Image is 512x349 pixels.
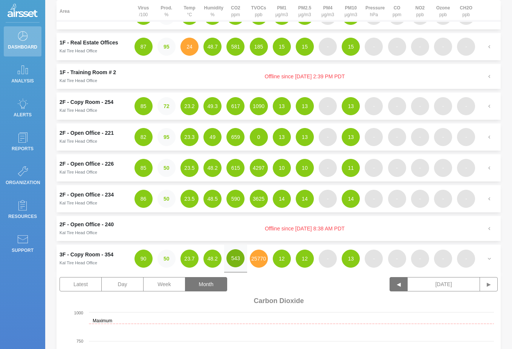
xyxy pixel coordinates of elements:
[180,128,199,146] button: 23.3
[296,128,314,146] button: 13
[4,162,41,192] a: Organization
[6,143,40,154] p: Reports
[434,128,452,146] button: -
[273,128,291,146] button: 13
[296,159,314,177] button: 10
[457,190,475,208] button: -
[457,38,475,56] button: -
[273,190,291,208] button: 14
[457,128,475,146] button: -
[60,49,97,53] small: Kal Tire Head Office
[203,38,222,56] button: 48.7
[319,190,337,208] button: -
[390,277,408,291] button: ◀
[93,318,112,323] text: Maximum
[60,9,70,14] strong: Area
[180,38,199,56] button: 24
[134,190,153,208] button: 86
[342,250,360,268] button: 13
[204,5,223,11] strong: Humidity
[226,97,245,115] button: 617
[388,159,406,177] button: -
[436,5,450,11] strong: Ozone
[480,277,498,291] button: ▶
[8,4,38,19] img: Logo
[365,5,385,11] strong: Pressure
[57,245,132,273] td: 3F - Copy Room - 354Kal Tire Head Office
[319,38,337,56] button: -
[226,128,245,146] button: 659
[394,5,400,11] strong: CO
[408,277,480,291] button: [DATE]
[180,159,199,177] button: 23.5
[6,177,40,188] p: Organization
[411,250,429,268] button: -
[250,159,268,177] button: 4297
[157,190,176,208] button: 50
[164,196,170,202] strong: 50
[183,5,195,11] strong: Temp
[296,97,314,115] button: 13
[231,5,240,11] strong: CO2
[74,311,83,315] text: 1000
[157,38,176,56] button: 95
[342,38,360,56] button: 15
[76,339,83,343] text: 750
[342,128,360,146] button: 13
[365,250,383,268] button: -
[4,94,41,124] a: Alerts
[434,38,452,56] button: -
[365,128,383,146] button: -
[434,250,452,268] button: -
[411,97,429,115] button: -
[251,5,266,11] strong: TVOCs
[180,97,199,115] button: 23.2
[60,261,97,265] small: Kal Tire Head Office
[226,38,245,56] button: 581
[134,159,153,177] button: 85
[434,159,452,177] button: -
[365,190,383,208] button: -
[6,211,40,222] p: Resources
[250,38,268,56] button: 185
[164,256,170,262] strong: 50
[342,190,360,208] button: 14
[143,277,185,291] button: Week
[319,159,337,177] button: -
[298,5,312,11] strong: PM2.5
[411,128,429,146] button: -
[132,216,478,241] td: Offline since [DATE] 8:38 AM PDT
[57,216,132,241] td: 2F - Open Office - 240Kal Tire Head Office
[60,201,97,205] small: Kal Tire Head Office
[6,109,40,120] p: Alerts
[388,190,406,208] button: -
[157,97,176,115] button: 72
[57,185,132,212] td: 2F - Open Office - 234Kal Tire Head Office
[457,97,475,115] button: -
[180,190,199,208] button: 23.5
[203,97,222,115] button: 49.3
[164,134,170,140] strong: 95
[273,250,291,268] button: 12
[203,128,222,146] button: 49
[57,154,132,181] td: 2F - Open Office - 226Kal Tire Head Office
[388,250,406,268] button: -
[157,128,176,146] button: 95
[185,277,227,291] button: Month
[134,250,153,268] button: 90
[457,250,475,268] button: -
[411,159,429,177] button: -
[4,230,41,260] a: Support
[273,97,291,115] button: 13
[60,78,97,83] small: Kal Tire Head Office
[319,128,337,146] button: -
[101,277,144,291] button: Day
[164,44,170,50] strong: 95
[323,5,333,11] strong: PM4
[250,190,268,208] button: 3625
[250,97,268,115] button: 1090
[250,128,268,146] button: 0
[57,123,132,151] td: 2F - Open Office - 221Kal Tire Head Office
[388,128,406,146] button: -
[203,250,222,268] button: 48.2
